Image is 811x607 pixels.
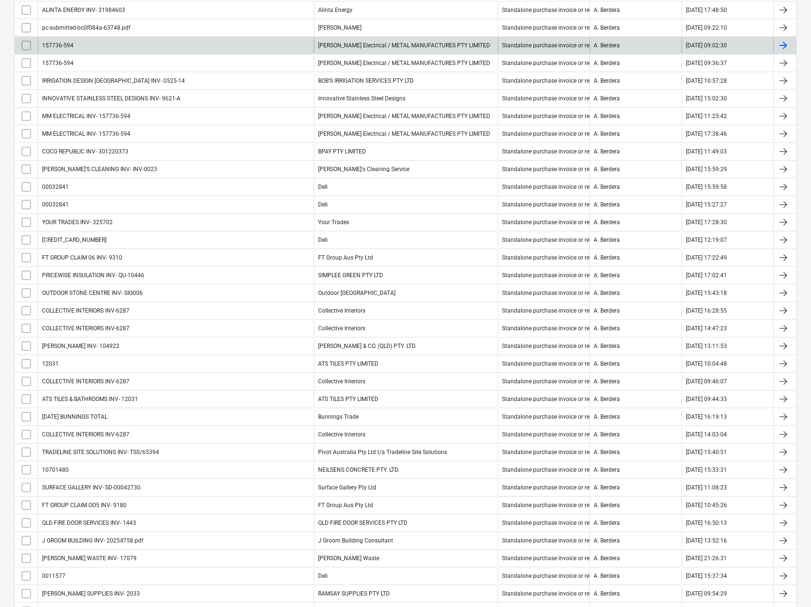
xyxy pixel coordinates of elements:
[686,360,727,367] div: [DATE] 10:04:48
[589,38,682,53] div: A. Berdera
[42,95,181,102] div: INNOVATIVE STAINLESS STEEL DESIGNS INV- 9621-A
[314,144,498,159] div: BPAY PTY LIMITED
[42,360,59,367] div: 12031
[42,537,143,544] div: J GROOM BUILDING INV- 2025#758.pdf
[502,166,602,173] div: Standalone purchase invoice or receipt
[314,250,498,265] div: FT Group Aus Pty Ltd
[314,197,498,212] div: Deli
[686,113,727,119] div: [DATE] 11:25:42
[589,444,682,460] div: A. Berdera
[42,378,129,385] div: COLLECTIVE INTERIORS INV-6287
[314,162,498,177] div: [PERSON_NAME]'s Cleaning Service
[42,396,138,402] div: ATS TILES & BATHROOMS INV- 12031
[686,166,727,173] div: [DATE] 15:59:29
[502,413,602,420] div: Standalone purchase invoice or receipt
[502,42,602,49] div: Standalone purchase invoice or receipt
[42,343,119,349] div: [PERSON_NAME] INV- 104922
[589,321,682,336] div: A. Berdera
[314,321,498,336] div: Collective Interiors
[42,201,69,208] div: 00032841
[686,290,727,296] div: [DATE] 15:43:18
[589,515,682,531] div: A. Berdera
[502,24,602,31] div: Standalone purchase invoice or receipt
[42,219,113,226] div: YOUR TRADES INV- 325702
[686,573,727,579] div: [DATE] 15:37:34
[686,431,727,438] div: [DATE] 14:03:04
[589,250,682,265] div: A. Berdera
[314,91,498,106] div: Innovative Stainless Steel Designs
[502,184,602,190] div: Standalone purchase invoice or receipt
[686,148,727,155] div: [DATE] 11:49:03
[502,219,602,226] div: Standalone purchase invoice or receipt
[502,95,602,102] div: Standalone purchase invoice or receipt
[589,144,682,159] div: A. Berdera
[502,254,602,261] div: Standalone purchase invoice or receipt
[502,431,602,438] div: Standalone purchase invoice or receipt
[502,466,602,473] div: Standalone purchase invoice or receipt
[42,166,157,173] div: [PERSON_NAME]'S CLEANING INV- INV-0023
[42,237,107,243] div: [CREDIT_CARD_NUMBER]
[502,502,602,509] div: Standalone purchase invoice or receipt
[42,484,142,491] div: SURFACE GALLERY INV- SD-00042730.
[686,307,727,314] div: [DATE] 16:28:55
[42,60,74,66] div: 157736-594
[686,555,727,562] div: [DATE] 21:26:31
[314,498,498,513] div: FT Group Aus Pty Ltd
[314,551,498,566] div: [PERSON_NAME] Waste
[589,568,682,584] div: A. Berdera
[589,179,682,195] div: A. Berdera
[502,307,602,314] div: Standalone purchase invoice or receipt
[502,537,602,544] div: Standalone purchase invoice or receipt
[314,391,498,407] div: ATS TILES PTY LIMITED
[314,409,498,424] div: Bunnings Trade
[314,427,498,442] div: Collective Interiors
[502,520,602,526] div: Standalone purchase invoice or receipt
[589,232,682,248] div: A. Berdera
[686,130,727,137] div: [DATE] 17:38:46
[314,73,498,88] div: BOB'S IRRIGATION SERVICES PTY LTD
[42,272,144,279] div: PRICEWISE INSULATION INV- QU-10446
[686,413,727,420] div: [DATE] 16:19:13
[502,148,602,155] div: Standalone purchase invoice or receipt
[314,20,498,35] div: [PERSON_NAME]
[589,91,682,106] div: A. Berdera
[502,130,602,137] div: Standalone purchase invoice or receipt
[314,232,498,248] div: Deli
[589,427,682,442] div: A. Berdera
[589,356,682,371] div: A. Berdera
[686,7,727,13] div: [DATE] 17:48:50
[42,325,129,332] div: COLLECTIVE INTERIORS INV-6287
[686,219,727,226] div: [DATE] 17:28:30
[42,184,69,190] div: 00032841
[589,268,682,283] div: A. Berdera
[686,42,727,49] div: [DATE] 09:02:30
[314,338,498,354] div: [PERSON_NAME] & CO. (QLD) PTY. LTD.
[589,197,682,212] div: A. Berdera
[314,586,498,601] div: RAMSAY SUPPLIES PTY LTD
[42,77,185,84] div: IRRIGATION DESIGN [GEOGRAPHIC_DATA] INV- 0525-14
[686,272,727,279] div: [DATE] 17:02:41
[686,378,727,385] div: [DATE] 09:46:07
[42,148,128,155] div: COCO REPUBLIC INV- 301220373
[42,502,127,509] div: FT GROUP CLAIM OO5 INV- 9180
[686,449,727,455] div: [DATE] 15:40:51
[42,449,159,455] div: TRADELINE SITE SOLUTIONS INV- TSS/65394
[502,360,602,367] div: Standalone purchase invoice or receipt
[686,77,727,84] div: [DATE] 10:57:28
[502,201,602,208] div: Standalone purchase invoice or receipt
[589,2,682,18] div: A. Berdera
[686,254,727,261] div: [DATE] 17:22:49
[686,502,727,509] div: [DATE] 10:45:26
[686,95,727,102] div: [DATE] 15:02:30
[589,551,682,566] div: A. Berdera
[314,108,498,124] div: [PERSON_NAME] Electrical / METAL MANUFACTURES PTY LIMITED
[686,237,727,243] div: [DATE] 12:19:07
[42,113,130,119] div: MM ELECTRICAL INV- 157736-594
[763,561,811,607] div: Chat Widget
[314,356,498,371] div: ATS TILES PTY LIMITED
[42,307,129,314] div: COLLECTIVE INTERIORS INV-6287
[314,480,498,495] div: Surface Gallery Pty Ltd
[42,431,129,438] div: COLLECTIVE INTERIORS INV-6287
[686,325,727,332] div: [DATE] 14:47:23
[502,573,602,579] div: Standalone purchase invoice or receipt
